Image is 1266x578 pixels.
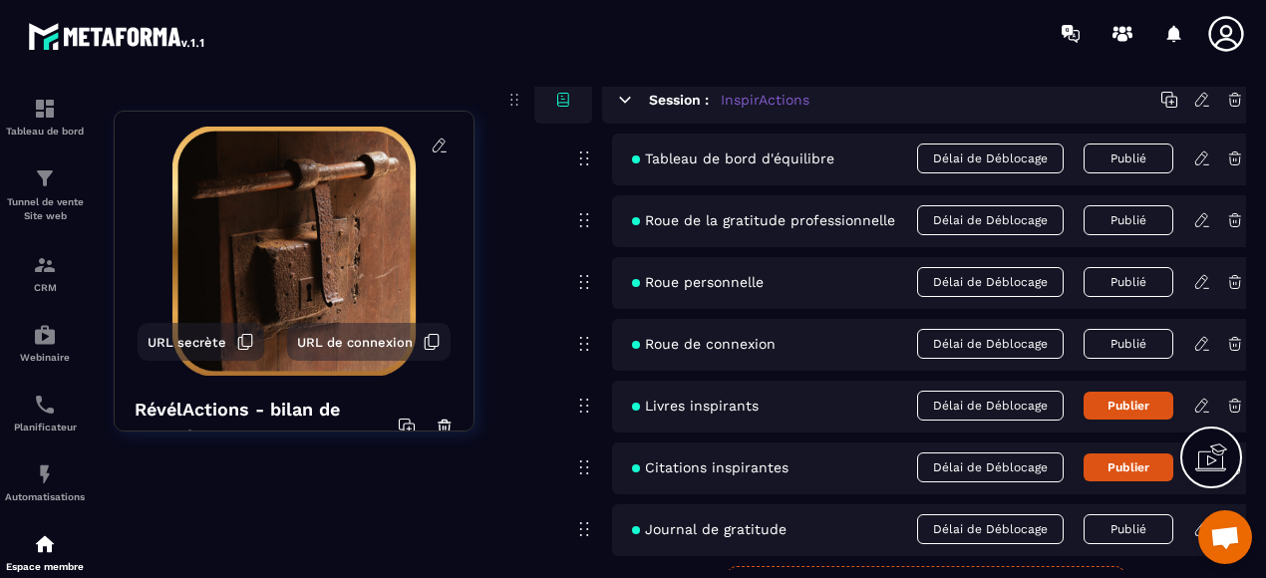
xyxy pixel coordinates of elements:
span: URL de connexion [297,335,413,350]
h4: RévélActions - bilan de compétences [135,396,398,451]
button: Publier [1084,392,1173,420]
img: automations [33,462,57,486]
p: Tunnel de vente Site web [5,195,85,223]
button: Publié [1084,144,1173,173]
img: formation [33,97,57,121]
img: automations [33,323,57,347]
button: URL de connexion [287,323,451,361]
span: Délai de Déblocage [917,452,1064,482]
span: Livres inspirants [632,398,759,414]
a: automationsautomationsAutomatisations [5,447,85,517]
img: scheduler [33,393,57,417]
span: Journal de gratitude [632,521,787,537]
button: Publié [1084,205,1173,235]
p: Automatisations [5,491,85,502]
span: URL secrète [148,335,226,350]
button: Publié [1084,329,1173,359]
h6: Session : [649,92,709,108]
span: Tableau de bord d'équilibre [632,150,834,166]
span: Délai de Déblocage [917,144,1064,173]
span: Citations inspirantes [632,459,789,475]
p: Tableau de bord [5,126,85,137]
p: Webinaire [5,352,85,363]
a: automationsautomationsWebinaire [5,308,85,378]
a: formationformationTunnel de vente Site web [5,151,85,238]
img: background [130,127,459,376]
h5: InspirActions [721,90,809,110]
button: Publier [1084,453,1173,481]
span: Délai de Déblocage [917,514,1064,544]
span: Délai de Déblocage [917,205,1064,235]
span: Roue de connexion [632,336,776,352]
span: Délai de Déblocage [917,391,1064,421]
button: Publié [1084,267,1173,297]
p: Planificateur [5,422,85,433]
img: formation [33,166,57,190]
p: CRM [5,282,85,293]
span: Délai de Déblocage [917,329,1064,359]
img: formation [33,253,57,277]
a: formationformationTableau de bord [5,82,85,151]
a: schedulerschedulerPlanificateur [5,378,85,447]
img: logo [28,18,207,54]
img: automations [33,532,57,556]
a: formationformationCRM [5,238,85,308]
button: Publié [1084,514,1173,544]
p: Espace membre [5,561,85,572]
span: Roue personnelle [632,274,764,290]
div: Ouvrir le chat [1198,510,1252,564]
span: Roue de la gratitude professionnelle [632,212,895,228]
button: URL secrète [138,323,264,361]
span: Délai de Déblocage [917,267,1064,297]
